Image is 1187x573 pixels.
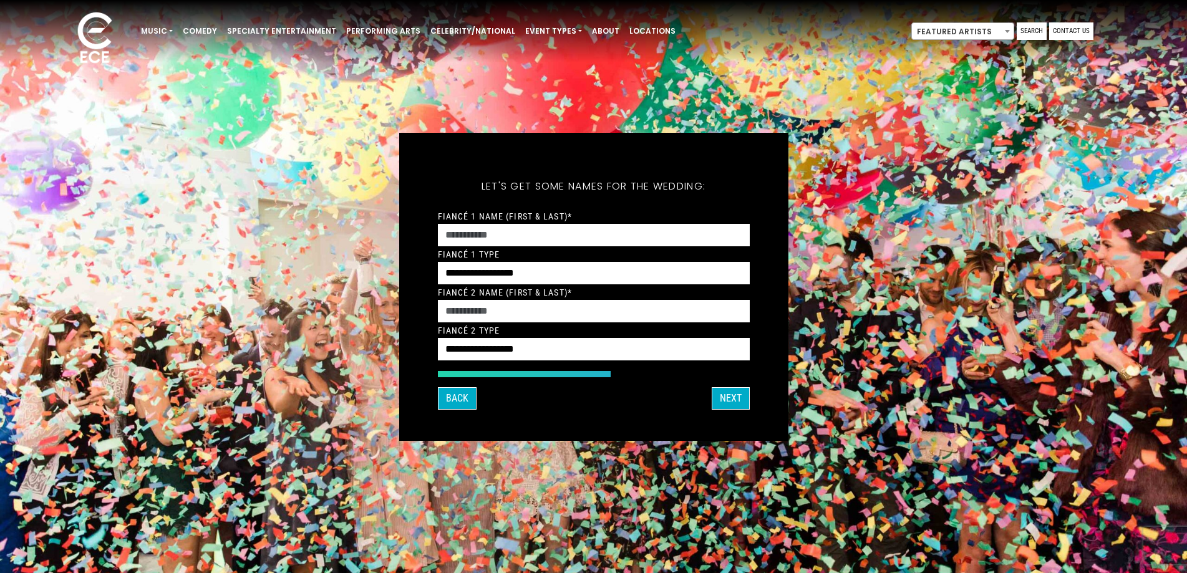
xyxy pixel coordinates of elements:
span: Featured Artists [912,23,1014,41]
label: Fiancé 1 Name (First & Last)* [438,211,572,222]
a: Contact Us [1049,22,1093,40]
label: Fiancé 1 Type [438,249,500,260]
h5: Let's get some names for the wedding: [438,164,750,209]
span: Featured Artists [911,22,1014,40]
button: Back [438,387,477,410]
a: Music [136,21,178,42]
a: Celebrity/National [425,21,520,42]
img: ece_new_logo_whitev2-1.png [64,9,126,69]
a: Locations [624,21,681,42]
label: Fiancé 2 Type [438,325,500,336]
a: About [587,21,624,42]
button: Next [712,387,750,410]
a: Specialty Entertainment [222,21,341,42]
a: Event Types [520,21,587,42]
a: Comedy [178,21,222,42]
label: Fiancé 2 Name (First & Last)* [438,287,572,298]
a: Performing Arts [341,21,425,42]
a: Search [1017,22,1047,40]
